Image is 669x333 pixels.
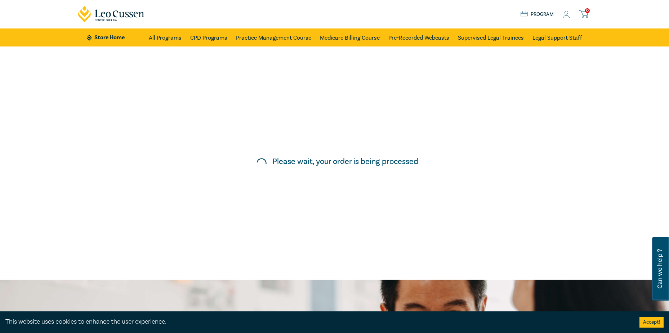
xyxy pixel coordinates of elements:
[458,28,524,46] a: Supervised Legal Trainees
[190,28,227,46] a: CPD Programs
[149,28,182,46] a: All Programs
[272,157,418,166] h5: Please wait, your order is being processed
[639,317,664,328] button: Accept cookies
[236,28,311,46] a: Practice Management Course
[320,28,380,46] a: Medicare Billing Course
[521,10,554,18] a: Program
[656,241,663,296] span: Can we help ?
[5,317,629,327] div: This website uses cookies to enhance the user experience.
[87,34,137,41] a: Store Home
[388,28,449,46] a: Pre-Recorded Webcasts
[585,8,590,13] span: 0
[532,28,582,46] a: Legal Support Staff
